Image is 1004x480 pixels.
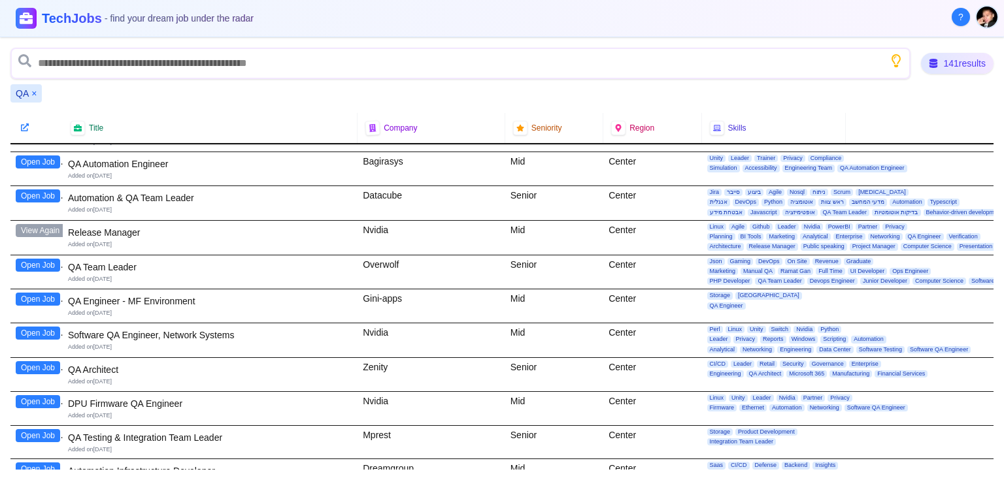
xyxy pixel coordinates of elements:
[829,370,872,377] span: Manufacturing
[828,394,852,402] span: Privacy
[729,223,747,231] span: Agile
[731,360,754,368] span: Leader
[735,428,797,436] span: Product Development
[760,336,786,343] span: Reports
[946,233,980,240] span: Verification
[766,233,797,240] span: Marketing
[807,278,858,285] span: Devops Engineer
[358,392,505,425] div: Nvidia
[68,206,352,214] div: Added on [DATE]
[788,199,816,206] span: אוטומציה
[748,209,780,216] span: Javascript
[833,233,865,240] span: Enterprise
[856,346,905,353] span: Software Testing
[849,199,888,206] span: מדעי המחשב
[769,326,792,333] span: Switch
[809,360,846,368] span: Governance
[68,275,352,283] div: Added on [DATE]
[816,268,845,275] span: Full Time
[780,360,807,368] span: Security
[16,361,60,374] button: Open Job
[728,123,746,133] span: Skills
[707,404,737,411] span: Firmware
[750,394,774,402] span: Leader
[872,209,921,216] span: בדיקות אוטומטיות
[820,209,869,216] span: QA Team Leader
[921,53,994,74] div: 141 results
[707,223,727,231] span: Linux
[928,199,960,206] span: Typescript
[505,221,603,255] div: Mid
[800,233,831,240] span: Analytical
[856,223,880,231] span: Partner
[733,336,758,343] span: Privacy
[907,346,971,353] span: Software QA Engineer
[777,346,814,353] span: Engineering
[826,223,853,231] span: PowerBI
[68,397,352,410] div: DPU Firmware QA Engineer
[849,360,881,368] span: Enterprise
[105,13,254,24] span: - find your dream job under the radar
[629,123,654,133] span: Region
[707,428,733,436] span: Storage
[816,346,854,353] span: Data Center
[856,189,909,196] span: [MEDICAL_DATA]
[775,223,799,231] span: Leader
[782,165,835,172] span: Engineering Team
[358,323,505,357] div: Nvidia
[810,189,828,196] span: ניתוח
[707,346,738,353] span: Analytical
[782,462,810,469] span: Backend
[726,326,745,333] span: Linux
[837,165,907,172] span: QA Automation Engineer
[16,224,65,237] button: View Again
[68,240,352,249] div: Added on [DATE]
[707,155,726,162] span: Unity
[707,360,729,368] span: CI/CD
[16,155,60,168] button: Open Job
[766,189,784,196] span: Agile
[531,123,562,133] span: Seniority
[743,165,780,172] span: Accessibility
[603,221,701,255] div: Center
[755,278,804,285] span: QA Team Leader
[812,462,838,469] span: Insights
[358,358,505,391] div: Zenity
[505,186,603,220] div: Senior
[707,302,746,310] span: QA Engineer
[68,191,352,204] div: Automation & QA Team Leader
[807,404,842,411] span: Networking
[707,258,725,265] span: Json
[358,152,505,185] div: Bagirasys
[603,358,701,391] div: Center
[848,268,888,275] span: UI Developer
[16,293,60,306] button: Open Job
[901,243,954,250] span: Computer Science
[850,243,898,250] span: Project Manager
[975,5,999,29] button: User menu
[875,370,928,377] span: Financial Services
[860,278,910,285] span: Junior Developer
[845,404,908,411] span: Software QA Engineer
[787,189,807,196] span: Nosql
[750,223,773,231] span: Github
[801,223,823,231] span: Nvidia
[603,323,701,357] div: Center
[707,394,727,402] span: Linux
[801,243,847,250] span: Public speaking
[890,268,931,275] span: Ops Engineer
[505,426,603,459] div: Senior
[747,326,766,333] span: Unity
[786,370,827,377] span: Microsoft 365
[358,186,505,220] div: Datacube
[769,404,805,411] span: Automation
[68,328,352,342] div: Software QA Engineer, Network Systems
[68,431,352,444] div: QA Testing & Integration Team Leader
[905,233,944,240] span: QA Engineer
[505,358,603,391] div: Senior
[16,462,60,475] button: Open Job
[958,10,963,24] span: ?
[505,152,603,185] div: Mid
[882,223,907,231] span: Privacy
[358,289,505,323] div: Gini-apps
